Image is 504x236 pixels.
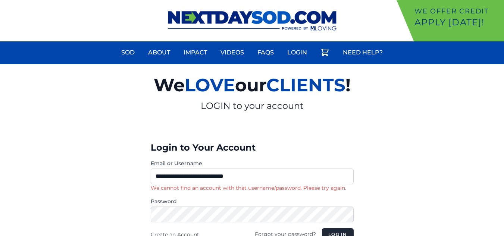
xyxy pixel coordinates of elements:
[253,44,278,62] a: FAQs
[117,44,139,62] a: Sod
[151,198,354,205] label: Password
[67,70,437,100] h2: We our !
[179,44,212,62] a: Impact
[283,44,312,62] a: Login
[151,142,354,154] h3: Login to Your Account
[414,16,501,28] p: Apply [DATE]!
[414,6,501,16] p: We offer Credit
[338,44,387,62] a: Need Help?
[216,44,248,62] a: Videos
[266,74,345,96] span: CLIENTS
[144,44,175,62] a: About
[151,160,354,167] label: Email or Username
[185,74,235,96] span: LOVE
[67,100,437,112] p: LOGIN to your account
[151,184,354,192] p: We cannot find an account with that username/password. Please try again.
